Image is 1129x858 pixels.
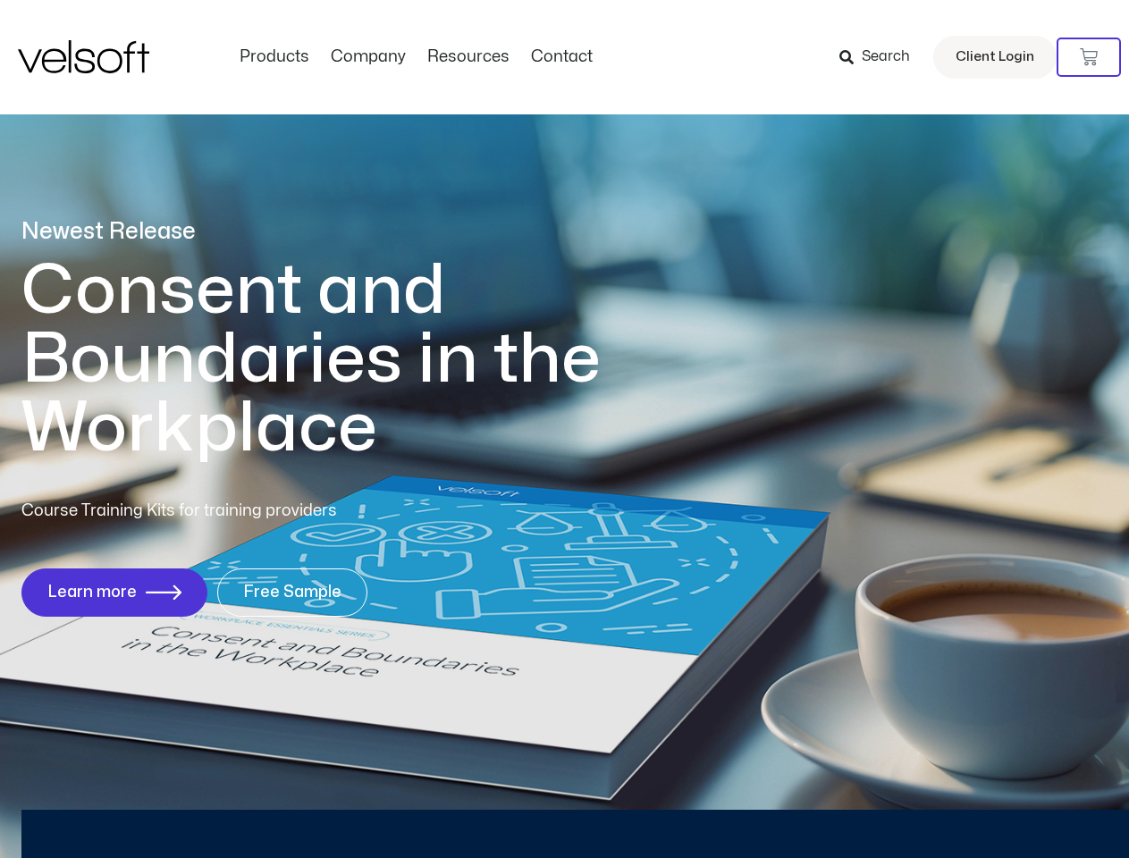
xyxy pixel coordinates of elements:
[243,584,341,601] span: Free Sample
[417,47,520,67] a: ResourcesMenu Toggle
[229,47,603,67] nav: Menu
[18,40,149,73] img: Velsoft Training Materials
[217,568,367,617] a: Free Sample
[520,47,603,67] a: ContactMenu Toggle
[956,46,1034,69] span: Client Login
[933,36,1057,79] a: Client Login
[21,499,467,524] p: Course Training Kits for training providers
[21,257,674,463] h1: Consent and Boundaries in the Workplace
[229,47,320,67] a: ProductsMenu Toggle
[47,584,137,601] span: Learn more
[320,47,417,67] a: CompanyMenu Toggle
[21,568,207,617] a: Learn more
[839,42,923,72] a: Search
[862,46,910,69] span: Search
[21,216,674,248] p: Newest Release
